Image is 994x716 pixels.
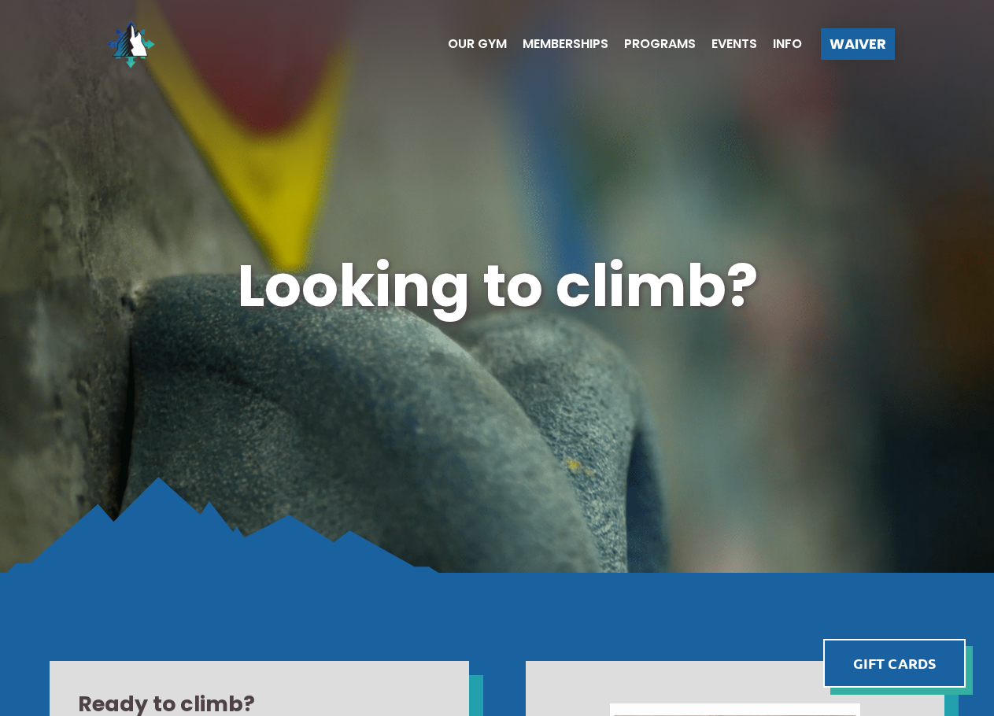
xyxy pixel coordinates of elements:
[821,28,895,60] a: Waiver
[773,38,802,50] span: Info
[432,38,507,50] a: Our Gym
[624,38,696,50] span: Programs
[523,38,608,50] span: Memberships
[50,245,944,327] h1: Looking to climb?
[507,38,608,50] a: Memberships
[608,38,696,50] a: Programs
[757,38,802,50] a: Info
[696,38,757,50] a: Events
[711,38,757,50] span: Events
[448,38,507,50] span: Our Gym
[830,37,886,51] span: Waiver
[99,13,162,76] img: North Wall Logo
